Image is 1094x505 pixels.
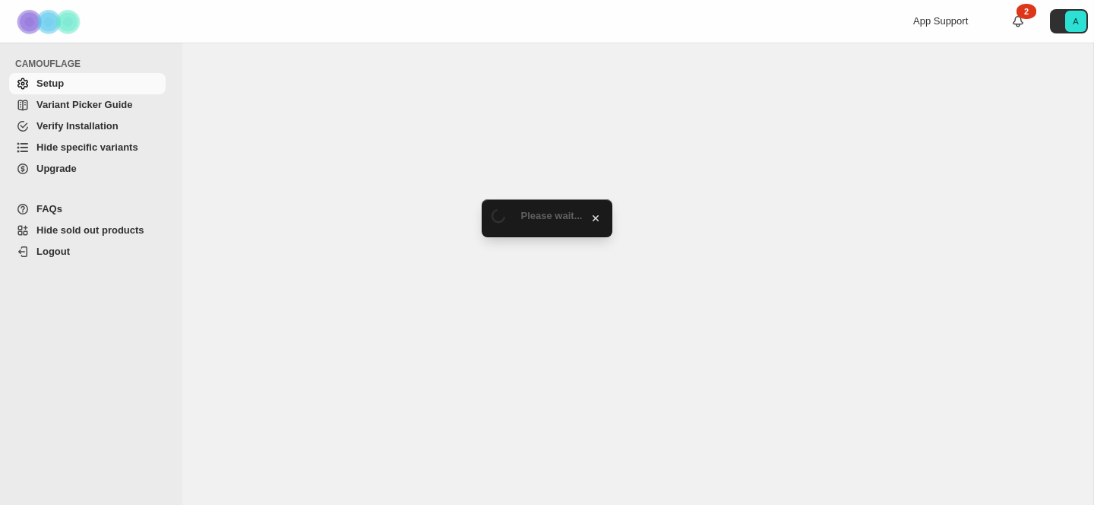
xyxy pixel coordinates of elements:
text: A [1073,17,1079,26]
a: Hide sold out products [9,220,166,241]
a: 2 [1010,14,1026,29]
a: Verify Installation [9,116,166,137]
a: Upgrade [9,158,166,179]
span: CAMOUFLAGE [15,58,172,70]
span: FAQs [36,203,62,214]
a: Setup [9,73,166,94]
span: Avatar with initials A [1065,11,1086,32]
a: Logout [9,241,166,262]
span: Hide specific variants [36,141,138,153]
button: Avatar with initials A [1050,9,1088,33]
img: Camouflage [12,1,88,43]
span: App Support [913,15,968,27]
span: Hide sold out products [36,224,144,236]
span: Upgrade [36,163,77,174]
a: FAQs [9,199,166,220]
div: 2 [1017,4,1036,19]
span: Please wait... [521,210,583,221]
a: Variant Picker Guide [9,94,166,116]
span: Setup [36,78,64,89]
span: Variant Picker Guide [36,99,132,110]
span: Verify Installation [36,120,119,132]
a: Hide specific variants [9,137,166,158]
span: Logout [36,246,70,257]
